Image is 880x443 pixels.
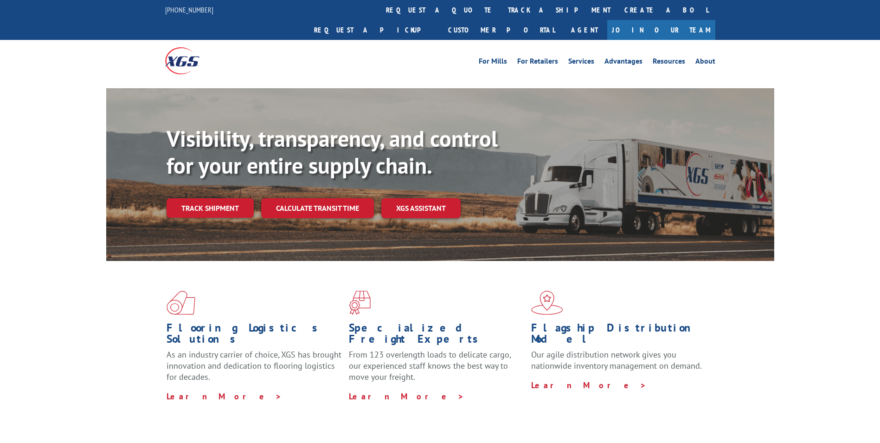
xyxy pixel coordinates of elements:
p: From 123 overlength loads to delicate cargo, our experienced staff knows the best way to move you... [349,349,524,391]
b: Visibility, transparency, and control for your entire supply chain. [167,124,498,180]
a: Services [568,58,594,68]
a: Learn More > [167,391,282,402]
a: Request a pickup [307,20,441,40]
h1: Specialized Freight Experts [349,322,524,349]
img: xgs-icon-total-supply-chain-intelligence-red [167,291,195,315]
a: [PHONE_NUMBER] [165,5,213,14]
a: Resources [653,58,685,68]
a: Advantages [604,58,642,68]
a: Track shipment [167,198,254,218]
span: As an industry carrier of choice, XGS has brought innovation and dedication to flooring logistics... [167,349,341,382]
img: xgs-icon-focused-on-flooring-red [349,291,371,315]
a: Calculate transit time [261,198,374,218]
h1: Flagship Distribution Model [531,322,707,349]
img: xgs-icon-flagship-distribution-model-red [531,291,563,315]
a: For Retailers [517,58,558,68]
a: Learn More > [349,391,464,402]
a: About [695,58,715,68]
a: XGS ASSISTANT [381,198,461,218]
a: Learn More > [531,380,647,391]
h1: Flooring Logistics Solutions [167,322,342,349]
a: Agent [562,20,607,40]
a: Join Our Team [607,20,715,40]
span: Our agile distribution network gives you nationwide inventory management on demand. [531,349,702,371]
a: Customer Portal [441,20,562,40]
a: For Mills [479,58,507,68]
